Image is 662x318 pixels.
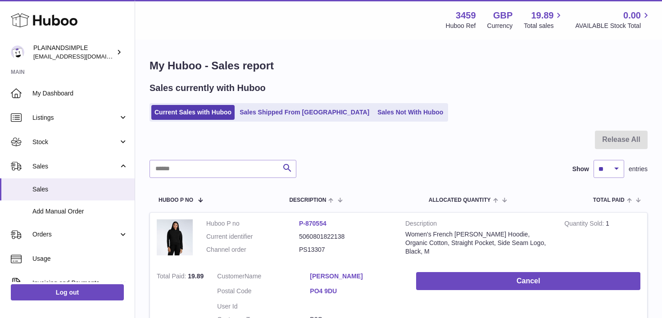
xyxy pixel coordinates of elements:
a: Sales Shipped From [GEOGRAPHIC_DATA] [236,105,372,120]
span: 19.89 [188,273,204,280]
div: Women's French [PERSON_NAME] Hoodie, Organic Cotton, Straight Pocket, Side Seam Logo, Black, M [405,230,551,256]
dt: Current identifier [206,232,299,241]
span: Total paid [593,197,625,203]
img: duco@plainandsimple.com [11,45,24,59]
span: Add Manual Order [32,207,128,216]
a: PO4 9DU [310,287,403,295]
div: Huboo Ref [446,22,476,30]
span: 0.00 [623,9,641,22]
dt: Postal Code [217,287,310,298]
strong: GBP [493,9,512,22]
span: Listings [32,114,118,122]
dd: 5060801822138 [299,232,392,241]
div: Currency [487,22,513,30]
span: Orders [32,230,118,239]
strong: Quantity Sold [564,220,606,229]
dd: PS13307 [299,245,392,254]
span: entries [629,165,648,173]
span: Sales [32,185,128,194]
dt: Channel order [206,245,299,254]
span: Sales [32,162,118,171]
label: Show [572,165,589,173]
a: 0.00 AVAILABLE Stock Total [575,9,651,30]
span: 19.89 [531,9,553,22]
strong: Total Paid [157,273,188,282]
span: ALLOCATED Quantity [429,197,491,203]
span: My Dashboard [32,89,128,98]
span: Customer [217,273,245,280]
a: [PERSON_NAME] [310,272,403,281]
a: Current Sales with Huboo [151,105,235,120]
img: 34591707913148.jpeg [157,219,193,255]
span: Huboo P no [159,197,193,203]
a: Sales Not With Huboo [374,105,446,120]
dt: User Id [217,302,310,311]
h2: Sales currently with Huboo [150,82,266,94]
a: Log out [11,284,124,300]
dt: Huboo P no [206,219,299,228]
td: 1 [558,213,647,265]
span: AVAILABLE Stock Total [575,22,651,30]
button: Cancel [416,272,640,291]
a: 19.89 Total sales [524,9,564,30]
h1: My Huboo - Sales report [150,59,648,73]
span: Usage [32,254,128,263]
span: Total sales [524,22,564,30]
strong: Description [405,219,551,230]
span: Description [289,197,326,203]
a: P-870554 [299,220,326,227]
dt: Name [217,272,310,283]
strong: 3459 [456,9,476,22]
span: [EMAIL_ADDRESS][DOMAIN_NAME] [33,53,132,60]
div: PLAINANDSIMPLE [33,44,114,61]
span: Stock [32,138,118,146]
span: Invoicing and Payments [32,279,118,287]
